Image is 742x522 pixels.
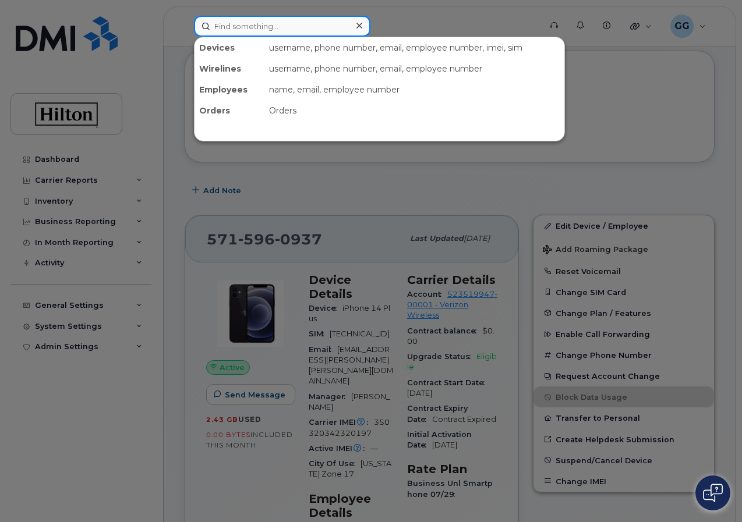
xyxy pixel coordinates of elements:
div: username, phone number, email, employee number [264,58,564,79]
div: name, email, employee number [264,79,564,100]
div: Devices [195,37,264,58]
div: Employees [195,79,264,100]
div: Wirelines [195,58,264,79]
img: Open chat [703,484,723,502]
div: Orders [195,100,264,121]
div: username, phone number, email, employee number, imei, sim [264,37,564,58]
div: Orders [264,100,564,121]
input: Find something... [194,16,370,37]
